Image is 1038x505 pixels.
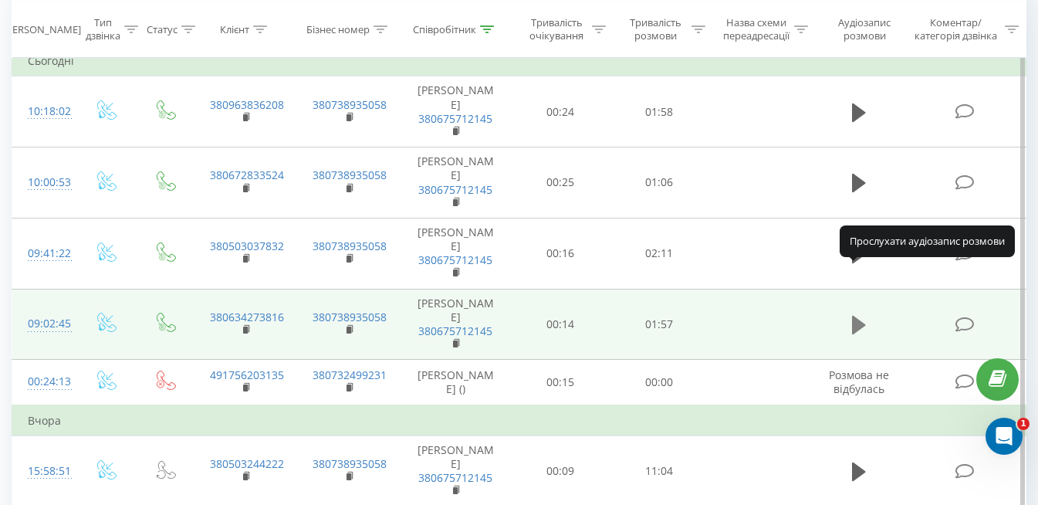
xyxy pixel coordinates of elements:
[418,111,492,126] a: 380675712145
[610,218,708,289] td: 02:11
[840,225,1015,256] div: Прослухати аудіозапис розмови
[624,16,687,42] div: Тривалість розмови
[610,147,708,219] td: 01:06
[28,239,60,269] div: 09:41:22
[826,16,903,42] div: Аудіозапис розмови
[525,16,588,42] div: Тривалість очікування
[511,76,610,147] td: 00:24
[220,22,249,36] div: Клієнт
[511,218,610,289] td: 00:16
[210,310,284,324] a: 380634273816
[610,360,708,405] td: 00:00
[28,97,60,127] div: 10:18:02
[313,97,387,112] a: 380738935058
[986,418,1023,455] iframe: Intercom live chat
[86,16,120,42] div: Тип дзвінка
[418,252,492,267] a: 380675712145
[3,22,81,36] div: [PERSON_NAME]
[28,168,60,198] div: 10:00:53
[400,76,511,147] td: [PERSON_NAME]
[210,368,284,382] a: 491756203135
[1017,418,1030,430] span: 1
[610,76,708,147] td: 01:58
[12,46,1026,76] td: Сьогодні
[829,368,889,396] span: Розмова не відбулась
[400,289,511,360] td: [PERSON_NAME]
[400,147,511,219] td: [PERSON_NAME]
[210,239,284,253] a: 380503037832
[511,289,610,360] td: 00:14
[418,324,492,338] a: 380675712145
[413,22,476,36] div: Співробітник
[313,368,387,382] a: 380732499231
[12,405,1026,436] td: Вчора
[723,16,790,42] div: Назва схеми переадресації
[400,360,511,405] td: [PERSON_NAME] ()
[313,239,387,253] a: 380738935058
[313,168,387,182] a: 380738935058
[147,22,178,36] div: Статус
[313,456,387,471] a: 380738935058
[210,97,284,112] a: 380963836208
[911,16,1001,42] div: Коментар/категорія дзвінка
[418,470,492,485] a: 380675712145
[28,456,60,486] div: 15:58:51
[210,456,284,471] a: 380503244222
[400,218,511,289] td: [PERSON_NAME]
[418,182,492,197] a: 380675712145
[511,147,610,219] td: 00:25
[28,367,60,397] div: 00:24:13
[610,289,708,360] td: 01:57
[511,360,610,405] td: 00:15
[306,22,370,36] div: Бізнес номер
[210,168,284,182] a: 380672833524
[28,309,60,339] div: 09:02:45
[313,310,387,324] a: 380738935058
